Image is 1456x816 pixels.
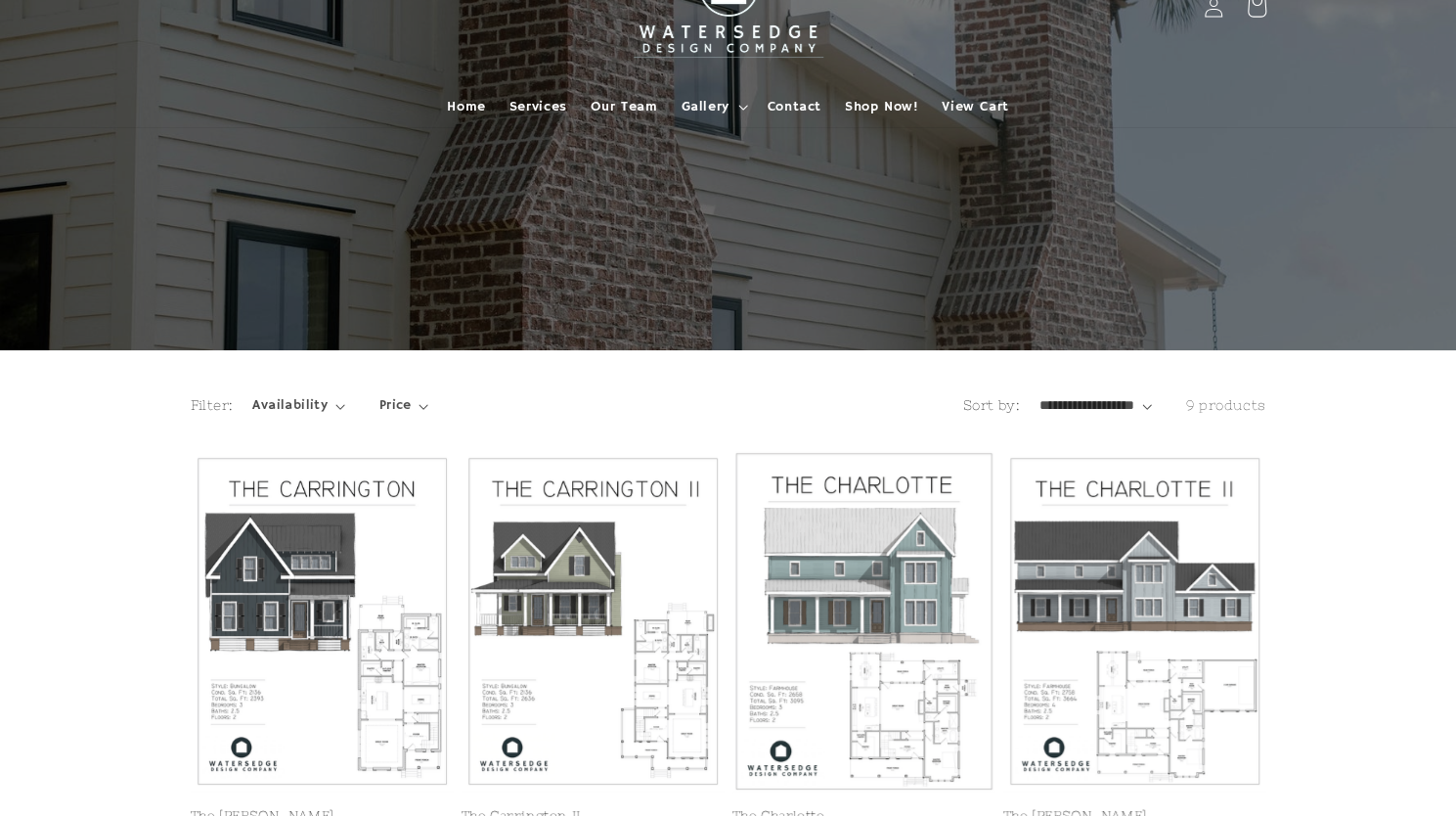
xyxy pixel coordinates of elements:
[498,86,579,127] a: Services
[435,86,497,127] a: Home
[509,98,567,115] span: Services
[963,397,1020,413] label: Sort by:
[942,98,1008,115] span: View Cart
[191,395,234,416] h2: Filter:
[833,86,930,127] a: Shop Now!
[669,86,755,127] summary: Gallery
[930,86,1020,127] a: View Cart
[252,395,328,416] span: Availability
[579,86,670,127] a: Our Team
[447,98,485,115] span: Home
[845,98,918,115] span: Shop Now!
[379,395,412,416] span: Price
[1186,397,1266,413] span: 9 products
[756,86,833,127] a: Contact
[768,98,821,115] span: Contact
[591,98,658,115] span: Our Team
[252,395,344,416] summary: Availability (0 selected)
[379,395,429,416] summary: Price
[681,98,728,115] span: Gallery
